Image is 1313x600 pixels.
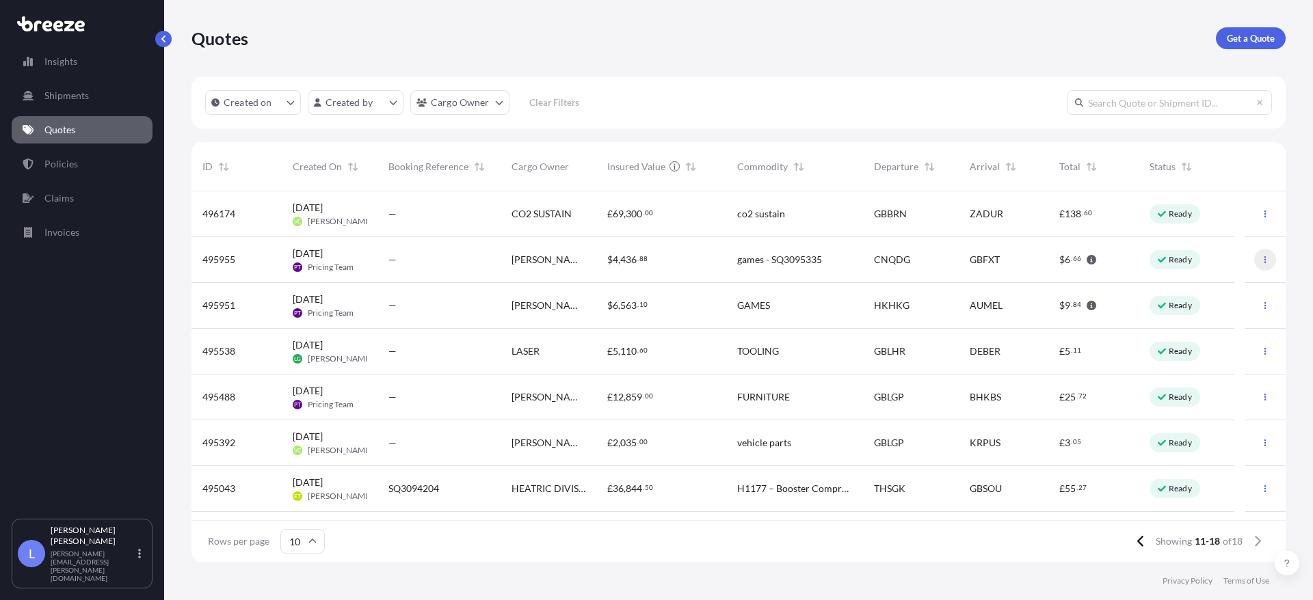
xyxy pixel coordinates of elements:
[970,436,1000,450] span: KRPUS
[1076,485,1078,490] span: .
[293,247,323,260] span: [DATE]
[643,394,644,398] span: .
[1078,394,1087,398] span: 72
[308,262,354,273] span: Pricing Team
[293,476,323,489] span: [DATE]
[202,482,235,495] span: 495043
[607,209,613,219] span: £
[737,436,791,450] span: vehicle parts
[308,399,354,410] span: Pricing Team
[1059,438,1065,448] span: £
[613,346,618,356] span: 5
[1059,484,1065,493] span: £
[308,90,403,115] button: createdBy Filter options
[1003,159,1019,175] button: Sort
[1169,483,1192,494] p: Ready
[874,160,918,174] span: Departure
[737,253,822,267] span: games - SQ3095335
[44,55,77,68] p: Insights
[388,390,397,404] span: —
[388,344,397,358] span: —
[626,209,642,219] span: 300
[639,302,648,307] span: 10
[607,484,613,493] span: £
[626,484,642,493] span: 844
[512,207,572,221] span: CO2 SUSTAIN
[44,226,79,239] p: Invoices
[1169,254,1192,265] p: Ready
[308,353,373,364] span: [PERSON_NAME]
[12,219,152,246] a: Invoices
[791,159,807,175] button: Sort
[1071,348,1072,353] span: .
[1065,484,1076,493] span: 55
[874,253,910,267] span: CNQDG
[1059,392,1065,402] span: £
[620,346,637,356] span: 110
[202,436,235,450] span: 495392
[613,209,624,219] span: 69
[308,308,354,318] span: Pricing Team
[737,207,785,221] span: co2 sustain
[874,299,910,312] span: HKHKG
[294,306,301,320] span: PT
[1065,255,1070,264] span: 6
[512,160,569,174] span: Cargo Owner
[1059,301,1065,310] span: $
[294,215,301,228] span: VC
[1071,439,1072,444] span: .
[607,160,665,174] span: Insured Value
[388,299,397,312] span: —
[471,159,488,175] button: Sort
[620,301,637,310] span: 563
[1065,209,1081,219] span: 138
[512,436,585,450] span: [PERSON_NAME]
[737,482,852,495] span: H1177 – Booster Compressor Discharge Cooler (E-1250) HS Commodity Code: 841950 8090
[637,439,639,444] span: .
[1065,346,1070,356] span: 5
[737,160,788,174] span: Commodity
[607,392,613,402] span: £
[12,82,152,109] a: Shipments
[202,344,235,358] span: 495538
[1071,302,1072,307] span: .
[308,491,373,502] span: [PERSON_NAME]
[613,484,624,493] span: 36
[202,390,235,404] span: 495488
[607,301,613,310] span: $
[224,96,272,109] p: Created on
[512,299,585,312] span: [PERSON_NAME] games
[1073,302,1081,307] span: 84
[737,344,779,358] span: TOOLING
[1071,256,1072,261] span: .
[1059,255,1065,264] span: $
[1223,575,1269,586] a: Terms of Use
[607,346,613,356] span: £
[1169,208,1192,219] p: Ready
[970,482,1002,495] span: GBSOU
[1083,159,1100,175] button: Sort
[294,398,301,411] span: PT
[637,348,639,353] span: .
[970,207,1003,221] span: ZADUR
[613,301,618,310] span: 6
[215,159,232,175] button: Sort
[1195,534,1220,548] span: 11-18
[1178,159,1195,175] button: Sort
[294,352,301,366] span: LG
[737,390,790,404] span: FURNITURE
[618,255,620,264] span: ,
[624,392,626,402] span: ,
[874,344,905,358] span: GBLHR
[1065,301,1070,310] span: 9
[308,445,373,456] span: [PERSON_NAME]
[294,489,301,503] span: ET
[191,27,248,49] p: Quotes
[431,96,490,109] p: Cargo Owner
[618,438,620,448] span: ,
[293,338,323,352] span: [DATE]
[970,253,1000,267] span: GBFXT
[1169,300,1192,311] p: Ready
[607,438,613,448] span: £
[639,439,648,444] span: 00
